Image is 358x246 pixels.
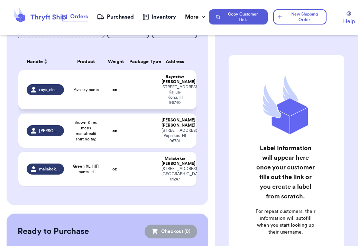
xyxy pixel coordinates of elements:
h2: Ready to Purchase [18,226,89,237]
button: Checkout (0) [145,225,197,238]
span: Ava sky pants [74,87,99,92]
span: Help [343,17,355,26]
th: Address [157,53,197,70]
span: rays_closet_808 [39,87,60,92]
div: [STREET_ADDRESS] Kailua-Kona , HI 96740 [162,85,189,105]
button: New Shipping Order [273,9,327,24]
a: Help [343,11,355,26]
span: + 1 [90,170,94,174]
div: [STREET_ADDRESS] Papaikou , HI 96781 [162,128,189,144]
div: Maliakekia [PERSON_NAME] [162,156,189,166]
a: Purchased [97,13,134,21]
div: [PERSON_NAME] [PERSON_NAME] [162,118,189,128]
span: Handle [27,58,43,66]
strong: oz [112,88,117,92]
span: [PERSON_NAME].[PERSON_NAME] [39,128,60,134]
strong: oz [112,167,117,171]
span: Green XL HIFI pants [72,164,100,175]
span: Brown & red mens manuhealii shirt no tag [72,120,100,142]
div: [STREET_ADDRESS] [GEOGRAPHIC_DATA] , MA 01247 [162,166,189,182]
a: Inventory [143,13,176,21]
p: For repeat customers, their information will autofill when you start looking up their username. [255,208,317,236]
th: Weight [104,53,125,70]
div: Raynettw [PERSON_NAME] [162,74,189,85]
button: Sort ascending [43,58,48,66]
h2: Label information will appear here once your customer fills out the link or you create a label fr... [255,143,317,201]
strong: oz [112,129,117,133]
button: Copy Customer Link [209,9,268,24]
span: maliakekiatilts [39,166,60,172]
a: Orders [62,12,88,21]
th: Product [68,53,104,70]
div: More [185,13,207,21]
th: Package Type [125,53,157,70]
